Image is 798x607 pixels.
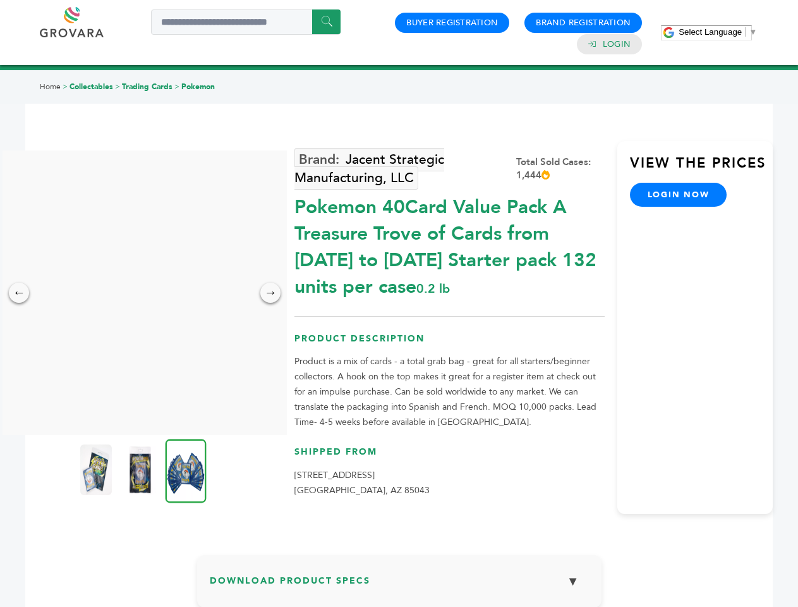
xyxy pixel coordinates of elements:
[63,82,68,92] span: >
[406,17,498,28] a: Buyer Registration
[294,333,605,355] h3: Product Description
[210,568,589,604] h3: Download Product Specs
[745,27,746,37] span: ​
[181,82,215,92] a: Pokemon
[294,354,605,430] p: Product is a mix of cards - a total grab bag - great for all starters/beginner collectors. A hook...
[416,280,450,297] span: 0.2 lb
[557,568,589,595] button: ▼
[122,82,172,92] a: Trading Cards
[630,183,727,207] a: login now
[294,468,605,498] p: [STREET_ADDRESS] [GEOGRAPHIC_DATA], AZ 85043
[70,82,113,92] a: Collectables
[294,188,605,300] div: Pokemon 40Card Value Pack A Treasure Trove of Cards from [DATE] to [DATE] Starter pack 132 units ...
[174,82,179,92] span: >
[294,148,444,190] a: Jacent Strategic Manufacturing, LLC
[40,82,61,92] a: Home
[124,445,156,495] img: Pokemon 40-Card Value Pack – A Treasure Trove of Cards from 1996 to 2024 - Starter pack! 132 unit...
[9,283,29,303] div: ←
[679,27,742,37] span: Select Language
[166,439,207,503] img: Pokemon 40-Card Value Pack – A Treasure Trove of Cards from 1996 to 2024 - Starter pack! 132 unit...
[516,156,605,182] div: Total Sold Cases: 1,444
[536,17,631,28] a: Brand Registration
[151,9,341,35] input: Search a product or brand...
[294,446,605,468] h3: Shipped From
[603,39,631,50] a: Login
[749,27,757,37] span: ▼
[630,154,773,183] h3: View the Prices
[80,445,112,495] img: Pokemon 40-Card Value Pack – A Treasure Trove of Cards from 1996 to 2024 - Starter pack! 132 unit...
[679,27,757,37] a: Select Language​
[260,283,281,303] div: →
[115,82,120,92] span: >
